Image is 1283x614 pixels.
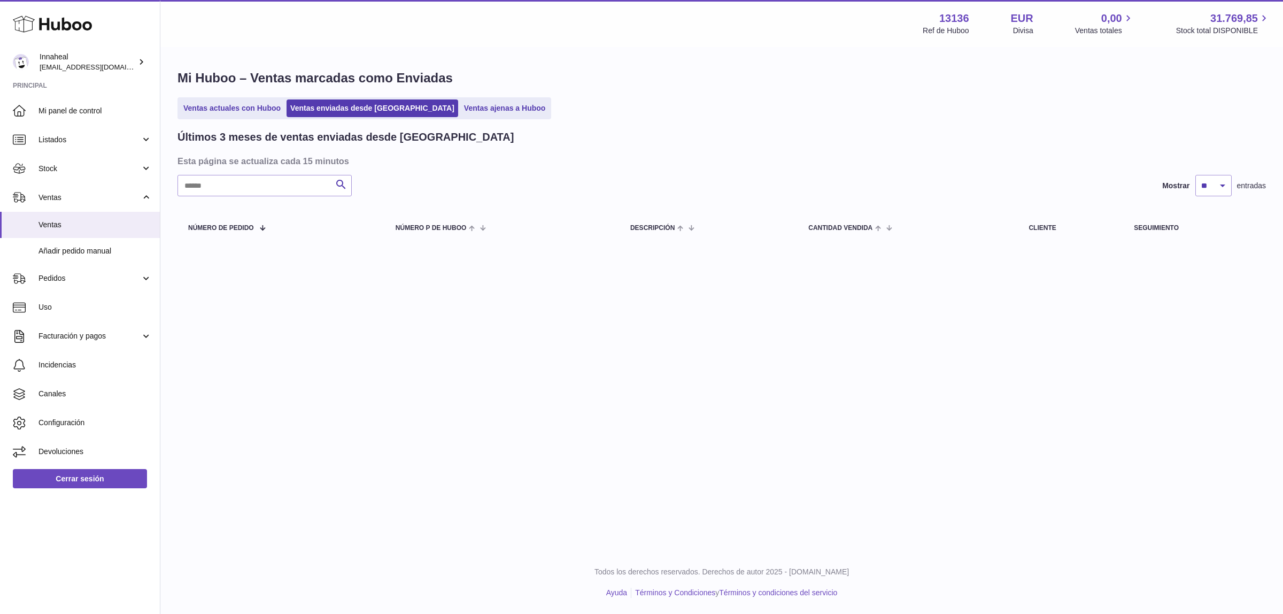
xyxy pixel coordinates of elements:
span: Devoluciones [38,447,152,457]
span: Stock total DISPONIBLE [1176,26,1270,36]
a: Ventas actuales con Huboo [180,99,284,117]
div: Innaheal [40,52,136,72]
span: Añadir pedido manual [38,246,152,256]
img: internalAdmin-13136@internal.huboo.com [13,54,29,70]
span: número P de Huboo [396,225,466,232]
a: Cerrar sesión [13,469,147,488]
div: Seguimiento [1134,225,1255,232]
span: 31.769,85 [1210,11,1258,26]
span: Canales [38,389,152,399]
span: Ventas [38,193,141,203]
label: Mostrar [1162,181,1189,191]
span: Configuración [38,418,152,428]
span: Stock [38,164,141,174]
strong: 13136 [939,11,969,26]
a: Ventas enviadas desde [GEOGRAPHIC_DATA] [287,99,458,117]
a: Ayuda [606,588,627,597]
span: Ventas totales [1075,26,1134,36]
a: Ventas ajenas a Huboo [460,99,550,117]
span: Número de pedido [188,225,254,232]
a: 0,00 Ventas totales [1075,11,1134,36]
h1: Mi Huboo – Ventas marcadas como Enviadas [177,70,1266,87]
a: Términos y condiciones del servicio [719,588,837,597]
span: Mi panel de control [38,106,152,116]
li: y [631,588,837,598]
p: Todos los derechos reservados. Derechos de autor 2025 - [DOMAIN_NAME] [169,567,1274,577]
span: Facturación y pagos [38,331,141,341]
span: Uso [38,302,152,312]
span: Cantidad vendida [808,225,872,232]
a: 31.769,85 Stock total DISPONIBLE [1176,11,1270,36]
div: Cliente [1029,225,1112,232]
h2: Últimos 3 meses de ventas enviadas desde [GEOGRAPHIC_DATA] [177,130,514,144]
span: 0,00 [1101,11,1122,26]
span: Incidencias [38,360,152,370]
div: Divisa [1013,26,1033,36]
h3: Esta página se actualiza cada 15 minutos [177,155,1263,167]
span: Listados [38,135,141,145]
strong: EUR [1011,11,1033,26]
span: Descripción [630,225,675,232]
a: Términos y Condiciones [635,588,715,597]
span: Ventas [38,220,152,230]
div: Ref de Huboo [923,26,969,36]
span: [EMAIL_ADDRESS][DOMAIN_NAME] [40,63,157,71]
span: Pedidos [38,273,141,283]
span: entradas [1237,181,1266,191]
